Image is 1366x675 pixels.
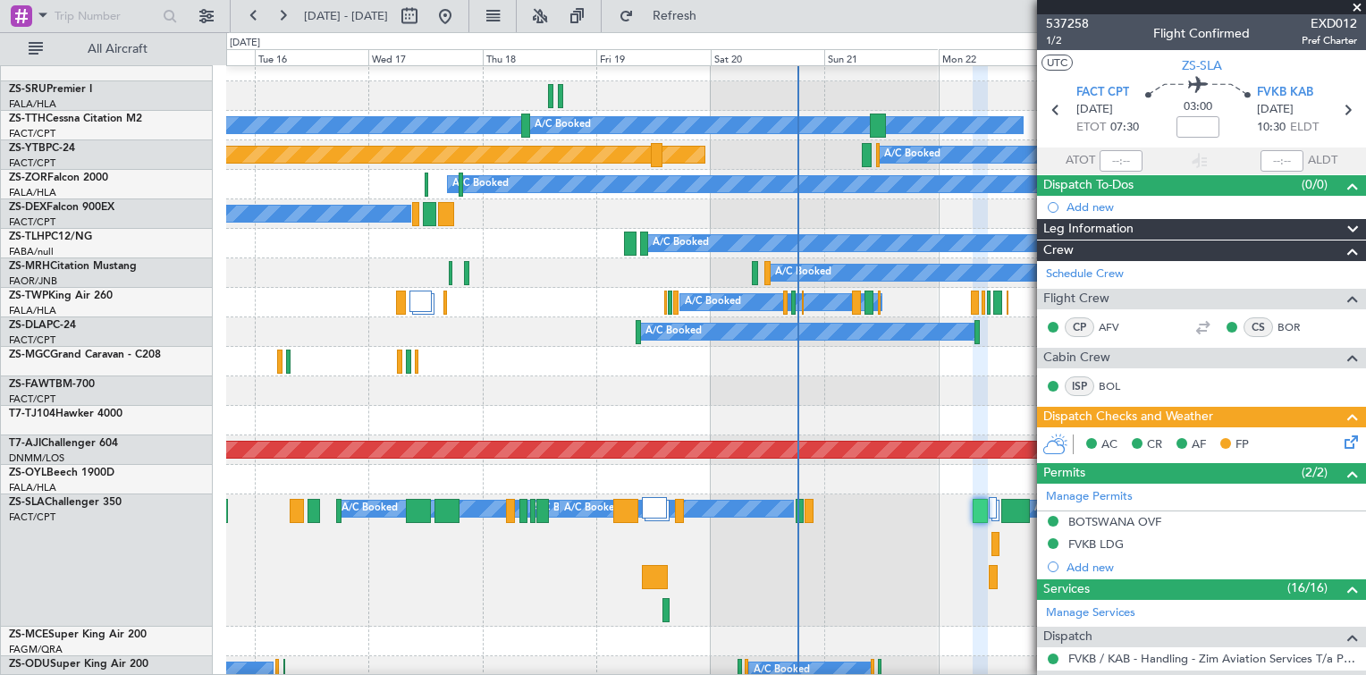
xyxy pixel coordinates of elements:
a: ZS-TWPKing Air 260 [9,291,113,301]
span: [DATE] - [DATE] [304,8,388,24]
button: All Aircraft [20,35,194,63]
a: ZS-OYLBeech 1900D [9,468,114,478]
div: A/C Booked [452,171,509,198]
div: Wed 17 [368,49,482,65]
span: ETOT [1076,119,1106,137]
a: ZS-MCESuper King Air 200 [9,629,147,640]
a: FACT/CPT [9,333,55,347]
a: Manage Services [1046,604,1135,622]
button: UTC [1041,55,1073,71]
div: A/C Booked [884,141,940,168]
span: 537258 [1046,14,1089,33]
div: CP [1065,317,1094,337]
span: Leg Information [1043,219,1134,240]
a: FALA/HLA [9,304,56,317]
span: T7-TJ104 [9,409,55,419]
a: ZS-DLAPC-24 [9,320,76,331]
span: (0/0) [1302,175,1328,194]
span: (2/2) [1302,463,1328,482]
a: Manage Permits [1046,488,1133,506]
span: ZS-TLH [9,232,45,242]
span: Permits [1043,463,1085,484]
a: ZS-ZORFalcon 2000 [9,173,108,183]
div: Sun 21 [824,49,938,65]
div: A/C Booked [645,318,702,345]
span: ZS-YTB [9,143,46,154]
div: Flight Confirmed [1153,24,1250,43]
span: AC [1101,436,1117,454]
a: BOL [1099,378,1139,394]
a: FACT/CPT [9,156,55,170]
a: FACT/CPT [9,215,55,229]
div: A/C Booked [341,495,398,522]
span: Dispatch [1043,627,1092,647]
button: Refresh [611,2,718,30]
div: Thu 18 [483,49,596,65]
a: ZS-YTBPC-24 [9,143,75,154]
span: FVKB KAB [1257,84,1313,102]
span: Refresh [637,10,713,22]
a: FABA/null [9,245,54,258]
span: Pref Charter [1302,33,1357,48]
span: ZS-MRH [9,261,50,272]
div: Tue 16 [255,49,368,65]
a: ZS-TLHPC12/NG [9,232,92,242]
div: CS [1244,317,1273,337]
span: ZS-SLA [9,497,45,508]
a: FALA/HLA [9,481,56,494]
span: ZS-TWP [9,291,48,301]
span: ZS-ODU [9,659,50,670]
span: ZS-FAW [9,379,49,390]
a: ZS-TTHCessna Citation M2 [9,114,142,124]
span: Flight Crew [1043,289,1109,309]
div: Mon 22 [939,49,1052,65]
a: FACT/CPT [9,392,55,406]
span: 03:00 [1184,98,1212,116]
div: BOTSWANA OVF [1068,514,1161,529]
div: A/C Booked [775,259,831,286]
span: ZS-SLA [1182,56,1222,75]
a: FVKB / KAB - Handling - Zim Aviation Services T/a Pepeti Commodities [1068,651,1357,666]
a: FALA/HLA [9,97,56,111]
div: FVKB LDG [1068,536,1124,552]
div: A/C Booked [1034,495,1091,522]
span: 1/2 [1046,33,1089,48]
div: A/C Booked [564,495,620,522]
span: ZS-MGC [9,350,50,360]
a: T7-TJ104Hawker 4000 [9,409,122,419]
a: ZS-MGCGrand Caravan - C208 [9,350,161,360]
span: Services [1043,579,1090,600]
span: [DATE] [1076,101,1113,119]
span: 10:30 [1257,119,1286,137]
a: BOR [1277,319,1318,335]
span: T7-AJI [9,438,41,449]
a: ZS-SRUPremier I [9,84,92,95]
a: FAOR/JNB [9,274,57,288]
div: [DATE] [230,36,260,51]
a: ZS-MRHCitation Mustang [9,261,137,272]
span: Cabin Crew [1043,348,1110,368]
a: T7-AJIChallenger 604 [9,438,118,449]
span: All Aircraft [46,43,189,55]
a: FACT/CPT [9,510,55,524]
span: Dispatch To-Dos [1043,175,1134,196]
span: ZS-DEX [9,202,46,213]
span: FP [1235,436,1249,454]
a: ZS-DEXFalcon 900EX [9,202,114,213]
span: Dispatch Checks and Weather [1043,407,1213,427]
a: ZS-ODUSuper King Air 200 [9,659,148,670]
input: Trip Number [55,3,157,30]
span: ZS-SRU [9,84,46,95]
div: Add new [1067,199,1357,215]
span: Crew [1043,240,1074,261]
div: Fri 19 [596,49,710,65]
span: [DATE] [1257,101,1294,119]
span: ATOT [1066,152,1095,170]
span: ZS-TTH [9,114,46,124]
div: A/C Booked [685,289,741,316]
div: Sat 20 [711,49,824,65]
span: 07:30 [1110,119,1139,137]
a: FALA/HLA [9,186,56,199]
span: (16/16) [1287,578,1328,597]
span: EXD012 [1302,14,1357,33]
